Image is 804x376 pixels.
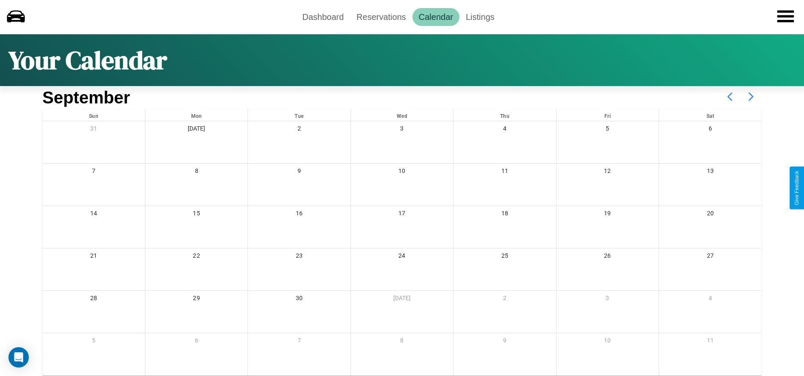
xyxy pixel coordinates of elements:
div: 21 [42,248,145,266]
div: 2 [453,291,556,308]
div: 5 [42,333,145,351]
div: 3 [556,291,659,308]
div: 23 [248,248,350,266]
h1: Your Calendar [8,43,167,78]
div: 6 [145,333,248,351]
a: Reservations [350,8,412,26]
div: 24 [351,248,453,266]
h2: September [42,88,130,107]
div: Give Feedback [794,171,800,205]
div: 10 [556,333,659,351]
div: 4 [659,291,762,308]
div: Thu [453,109,556,121]
div: 15 [145,206,248,223]
div: 31 [42,121,145,139]
div: Fri [556,109,659,121]
div: Open Intercom Messenger [8,347,29,368]
div: [DATE] [145,121,248,139]
div: 8 [145,164,248,181]
div: 16 [248,206,350,223]
div: Mon [145,109,248,121]
div: 7 [248,333,350,351]
div: 13 [659,164,762,181]
div: 5 [556,121,659,139]
div: 12 [556,164,659,181]
div: 20 [659,206,762,223]
div: 17 [351,206,453,223]
div: [DATE] [351,291,453,308]
div: 22 [145,248,248,266]
div: 8 [351,333,453,351]
div: 27 [659,248,762,266]
a: Calendar [412,8,459,26]
div: 28 [42,291,145,308]
div: 29 [145,291,248,308]
div: 7 [42,164,145,181]
div: 30 [248,291,350,308]
div: Sun [42,109,145,121]
div: 18 [453,206,556,223]
div: 26 [556,248,659,266]
div: 3 [351,121,453,139]
a: Listings [459,8,501,26]
div: 9 [248,164,350,181]
div: Sat [659,109,762,121]
div: 6 [659,121,762,139]
div: 2 [248,121,350,139]
a: Dashboard [296,8,350,26]
div: 11 [453,164,556,181]
div: 4 [453,121,556,139]
div: Wed [351,109,453,121]
div: 9 [453,333,556,351]
div: 19 [556,206,659,223]
div: 11 [659,333,762,351]
div: Tue [248,109,350,121]
div: 10 [351,164,453,181]
div: 25 [453,248,556,266]
div: 14 [42,206,145,223]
